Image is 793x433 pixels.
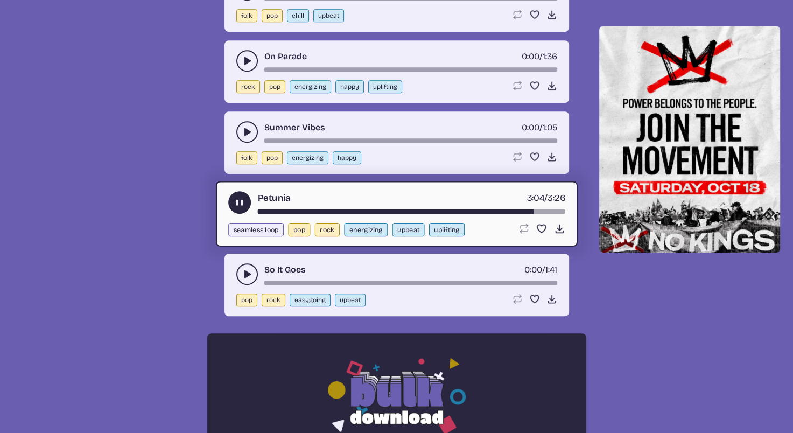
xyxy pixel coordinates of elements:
[536,223,547,234] button: Favorite
[527,191,565,205] div: /
[262,294,285,306] button: rock
[335,294,366,306] button: upbeat
[264,263,306,276] a: So It Goes
[522,122,539,132] span: timer
[236,294,257,306] button: pop
[512,80,523,91] button: Loop
[264,121,325,134] a: Summer Vibes
[236,50,258,72] button: play-pause toggle
[524,264,542,275] span: timer
[314,223,339,236] button: rock
[529,80,540,91] button: Favorite
[228,191,251,214] button: play-pause toggle
[290,80,331,93] button: energizing
[524,263,557,276] div: /
[522,51,539,61] span: timer
[548,192,565,203] span: 3:26
[512,9,523,20] button: Loop
[287,9,309,22] button: chill
[529,294,540,304] button: Favorite
[290,294,331,306] button: easygoing
[262,9,283,22] button: pop
[429,223,464,236] button: uplifting
[257,191,290,205] a: Petunia
[545,264,557,275] span: 1:41
[236,151,257,164] button: folk
[257,209,565,214] div: song-time-bar
[344,223,388,236] button: energizing
[543,122,557,132] span: 1:05
[228,223,284,236] button: seamless loop
[264,67,557,72] div: song-time-bar
[522,121,557,134] div: /
[392,223,424,236] button: upbeat
[522,50,557,63] div: /
[529,9,540,20] button: Favorite
[236,9,257,22] button: folk
[512,294,523,304] button: Loop
[288,223,310,236] button: pop
[335,80,364,93] button: happy
[527,192,544,203] span: timer
[236,121,258,143] button: play-pause toggle
[333,151,361,164] button: happy
[529,151,540,162] button: Favorite
[512,151,523,162] button: Loop
[599,26,781,253] img: Help save our democracy!
[262,151,283,164] button: pop
[236,80,260,93] button: rock
[264,138,557,143] div: song-time-bar
[264,80,285,93] button: pop
[287,151,328,164] button: energizing
[264,281,557,285] div: song-time-bar
[264,50,307,63] a: On Parade
[313,9,344,22] button: upbeat
[543,51,557,61] span: 1:36
[368,80,402,93] button: uplifting
[517,223,529,234] button: Loop
[236,263,258,285] button: play-pause toggle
